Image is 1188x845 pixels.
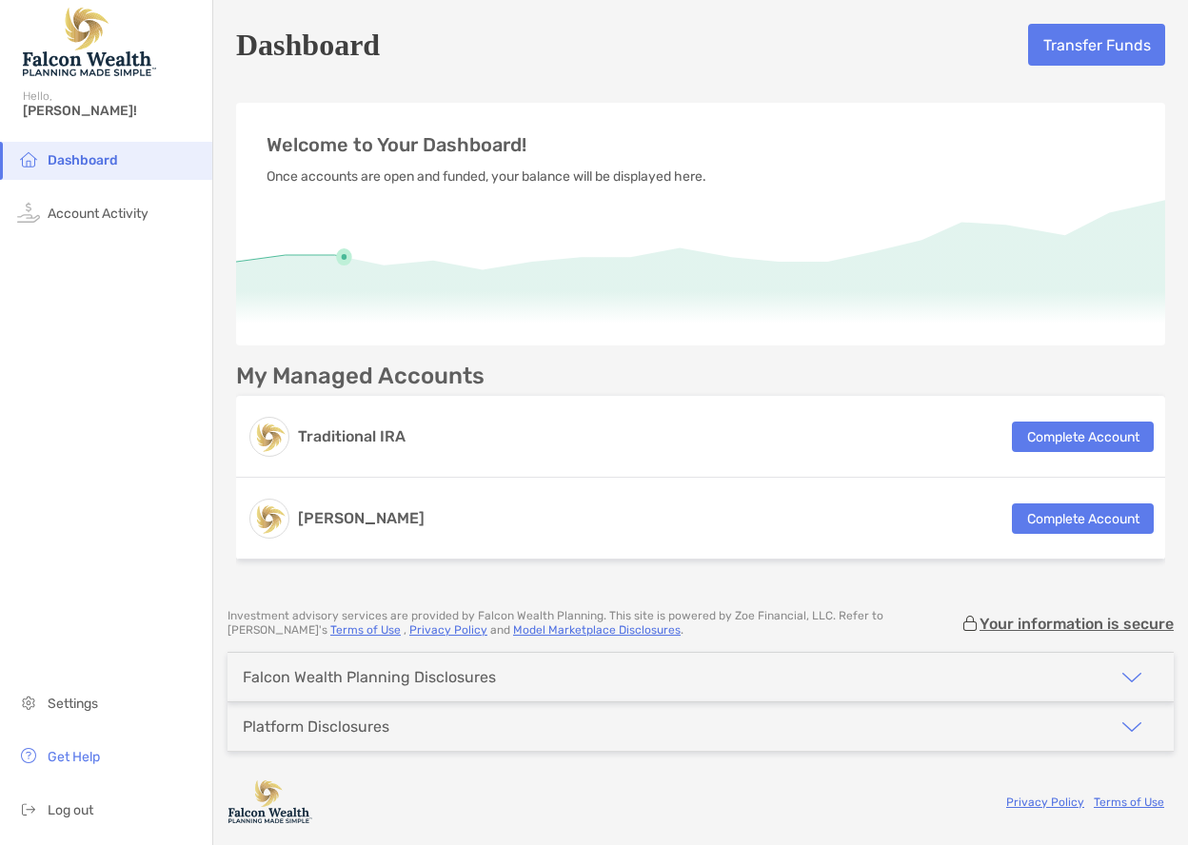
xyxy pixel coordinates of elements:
h5: Dashboard [236,23,380,67]
span: Log out [48,802,93,818]
span: [PERSON_NAME]! [23,103,201,119]
span: Settings [48,696,98,712]
div: Falcon Wealth Planning Disclosures [243,668,496,686]
img: activity icon [17,201,40,224]
p: Once accounts are open and funded, your balance will be displayed here. [267,165,1135,188]
img: company logo [228,780,313,823]
a: Privacy Policy [409,623,487,637]
button: Complete Account [1012,503,1154,534]
p: Your information is secure [980,615,1174,633]
img: Falcon Wealth Planning Logo [23,8,156,76]
p: My Managed Accounts [236,364,485,388]
div: Platform Disclosures [243,717,389,736]
h3: Traditional IRA [298,425,406,448]
img: logout icon [17,797,40,820]
a: Privacy Policy [1006,796,1084,809]
img: icon arrow [1120,666,1143,689]
img: settings icon [17,691,40,714]
img: icon arrow [1120,716,1143,738]
p: Investment advisory services are provided by Falcon Wealth Planning . This site is powered by Zoe... [228,609,960,638]
img: household icon [17,147,40,170]
span: Get Help [48,749,100,765]
p: Welcome to Your Dashboard! [267,133,1135,157]
span: Account Activity [48,206,148,222]
a: Terms of Use [1094,796,1164,809]
h3: [PERSON_NAME] [298,507,425,530]
button: Complete Account [1012,422,1154,452]
img: get-help icon [17,744,40,767]
img: logo account [250,418,288,456]
span: Dashboard [48,152,118,168]
a: Model Marketplace Disclosures [513,623,681,637]
img: logo account [250,500,288,538]
a: Terms of Use [330,623,401,637]
button: Transfer Funds [1028,24,1165,66]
